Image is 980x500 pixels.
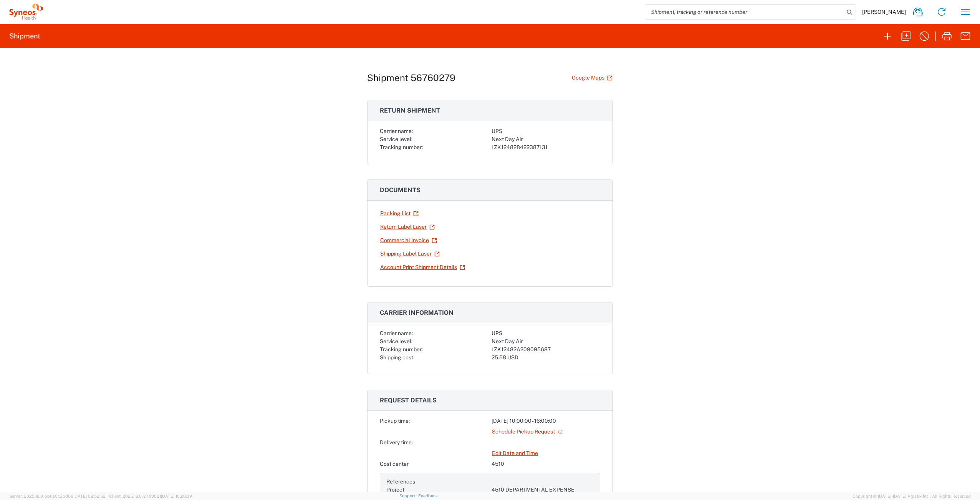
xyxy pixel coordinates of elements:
[380,309,454,316] span: Carrier information
[492,425,563,439] a: Schedule Pickup Request
[492,486,594,494] div: 4510 DEPARTMENTAL EXPENSE
[367,72,455,83] h1: Shipment 56760279
[399,493,419,498] a: Support
[380,418,410,424] span: Pickup time:
[380,186,420,194] span: Documents
[73,494,106,498] span: [DATE] 09:52:52
[109,494,192,498] span: Client: 2025.18.0-27d3021
[380,144,423,150] span: Tracking number:
[645,5,844,19] input: Shipment, tracking or reference number
[380,261,465,274] a: Account Print Shipment Details
[380,247,440,261] a: Shipping Label Laser
[492,127,600,135] div: UPS
[380,397,437,404] span: Request details
[161,494,192,498] span: [DATE] 10:20:09
[492,143,600,151] div: 1ZK124828422387131
[380,346,423,352] span: Tracking number:
[418,493,438,498] a: Feedback
[380,461,409,467] span: Cost center
[380,107,440,114] span: Return shipment
[853,493,971,500] span: Copyright © [DATE]-[DATE] Agistix Inc., All Rights Reserved
[380,128,413,134] span: Carrier name:
[386,478,415,485] span: References
[492,337,600,346] div: Next Day Air
[380,330,413,336] span: Carrier name:
[380,234,437,247] a: Commercial Invoice
[492,346,600,354] div: 1ZK12482A209095687
[9,32,40,41] h2: Shipment
[380,354,413,360] span: Shipping cost
[492,447,538,460] a: Edit Date and Time
[492,460,600,468] div: 4510
[492,417,600,425] div: [DATE] 10:00:00 - 16:00:00
[571,71,613,85] a: Google Maps
[380,207,419,220] a: Packing List
[492,135,600,143] div: Next Day Air
[380,439,413,445] span: Delivery time:
[492,354,600,362] div: 25.58 USD
[380,338,412,344] span: Service level:
[862,8,906,15] span: [PERSON_NAME]
[380,220,435,234] a: Return Label Laser
[386,486,488,494] div: Project
[380,136,412,142] span: Service level:
[492,439,600,447] div: -
[9,494,106,498] span: Server: 2025.18.0-bb0e0c2bd68
[492,329,600,337] div: UPS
